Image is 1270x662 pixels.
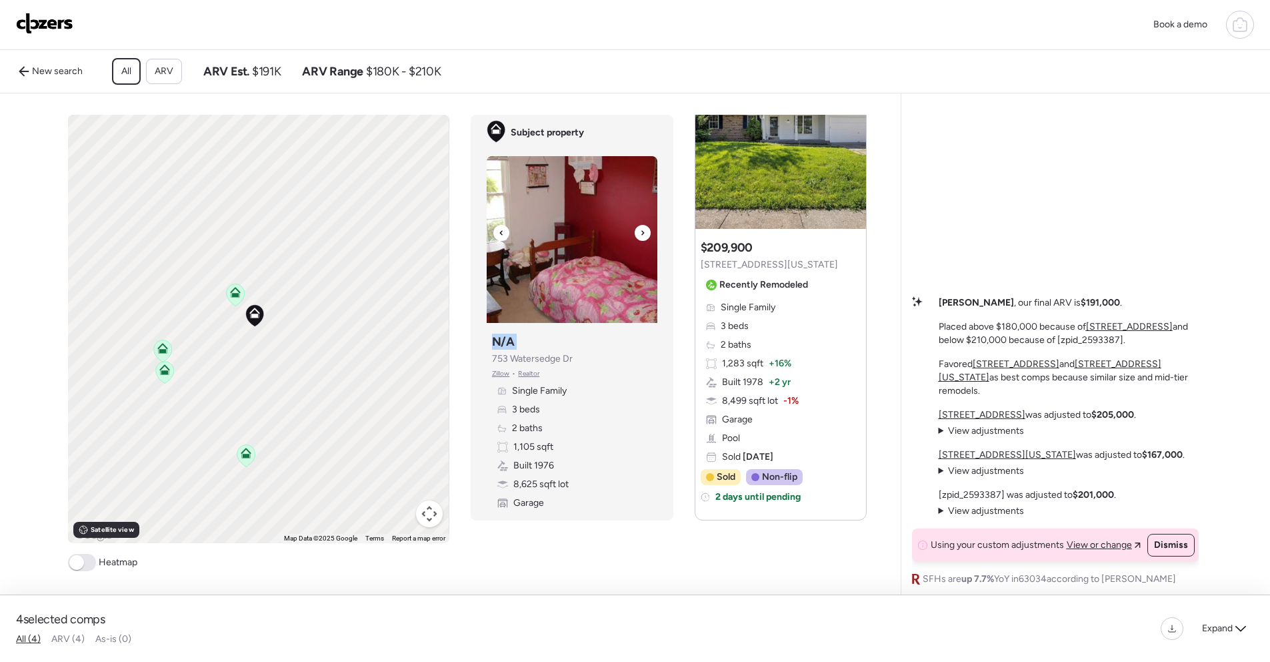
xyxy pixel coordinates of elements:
[722,413,753,426] span: Garage
[769,376,791,389] span: + 2 yr
[284,535,357,542] span: Map Data ©2025 Google
[71,526,115,543] img: Google
[512,384,567,398] span: Single Family
[939,408,1136,422] p: was adjusted to .
[16,611,105,627] span: 4 selected comps
[302,63,363,79] span: ARV Range
[512,368,515,379] span: •
[939,358,1199,398] p: Favored and as best comps because similar size and mid-tier remodels.
[931,539,1064,552] span: Using your custom adjustments
[365,535,384,542] a: Terms (opens in new tab)
[366,63,441,79] span: $180K - $210K
[492,334,515,350] h3: N/A
[973,358,1059,370] a: [STREET_ADDRESS]
[939,505,1025,518] summary: View adjustments
[492,368,510,379] span: Zillow
[722,394,778,408] span: 8,499 sqft lot
[721,320,749,333] span: 3 beds
[1086,321,1173,332] a: [STREET_ADDRESS]
[511,126,584,139] span: Subject property
[722,357,763,370] span: 1,283 sqft
[392,535,445,542] a: Report a map error
[961,573,994,585] span: up 7.7%
[16,633,41,645] span: All (4)
[1073,489,1114,501] strong: $201,000
[16,13,73,34] img: Logo
[939,464,1025,478] summary: View adjustments
[939,409,1025,420] a: [STREET_ADDRESS]
[783,394,799,408] span: -1%
[721,338,751,352] span: 2 baths
[762,470,797,484] span: Non-flip
[1091,409,1134,420] strong: $205,000
[512,422,543,435] span: 2 baths
[701,240,753,256] h3: $209,900
[939,297,1014,308] strong: [PERSON_NAME]
[518,368,539,379] span: Realtor
[1202,622,1233,635] span: Expand
[99,556,137,569] span: Heatmap
[1142,449,1183,460] strong: $167,000
[719,278,808,292] span: Recently Remodeled
[948,425,1024,436] span: View adjustments
[701,258,838,272] span: [STREET_ADDRESS][US_STATE]
[722,432,740,445] span: Pool
[513,496,544,510] span: Garage
[721,301,775,314] span: Single Family
[1067,539,1141,552] a: View or change
[717,470,735,484] span: Sold
[121,65,131,78] span: All
[252,63,281,79] span: $191K
[513,478,569,491] span: 8,625 sqft lot
[416,501,443,527] button: Map camera controls
[71,526,115,543] a: Open this area in Google Maps (opens a new window)
[1067,539,1132,552] span: View or change
[1081,297,1120,308] strong: $191,000
[513,459,554,472] span: Built 1976
[939,488,1116,502] p: [zpid_2593387] was adjusted to .
[939,320,1199,347] p: Placed above $180,000 because of and below $210,000 because of [zpid_2593387].
[1153,19,1207,30] span: Book a demo
[923,573,1176,586] span: SFHs are YoY in 63034 according to [PERSON_NAME]
[512,403,540,416] span: 3 beds
[741,451,773,462] span: [DATE]
[1154,539,1188,552] span: Dismiss
[939,424,1025,438] summary: View adjustments
[492,352,573,366] span: 753 Watersedge Dr
[51,633,85,645] span: ARV (4)
[91,525,133,535] span: Satellite view
[715,490,801,504] span: 2 days until pending
[939,448,1185,462] p: was adjusted to .
[722,376,763,389] span: Built 1978
[32,65,83,78] span: New search
[11,61,91,82] a: New search
[769,357,791,370] span: + 16%
[722,450,773,464] span: Sold
[948,465,1024,476] span: View adjustments
[939,296,1122,310] p: , our final ARV is .
[948,505,1024,517] span: View adjustments
[203,63,249,79] span: ARV Est.
[513,440,553,454] span: 1,105 sqft
[95,633,131,645] span: As-is (0)
[155,65,173,78] span: ARV
[939,449,1076,460] a: [STREET_ADDRESS][US_STATE]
